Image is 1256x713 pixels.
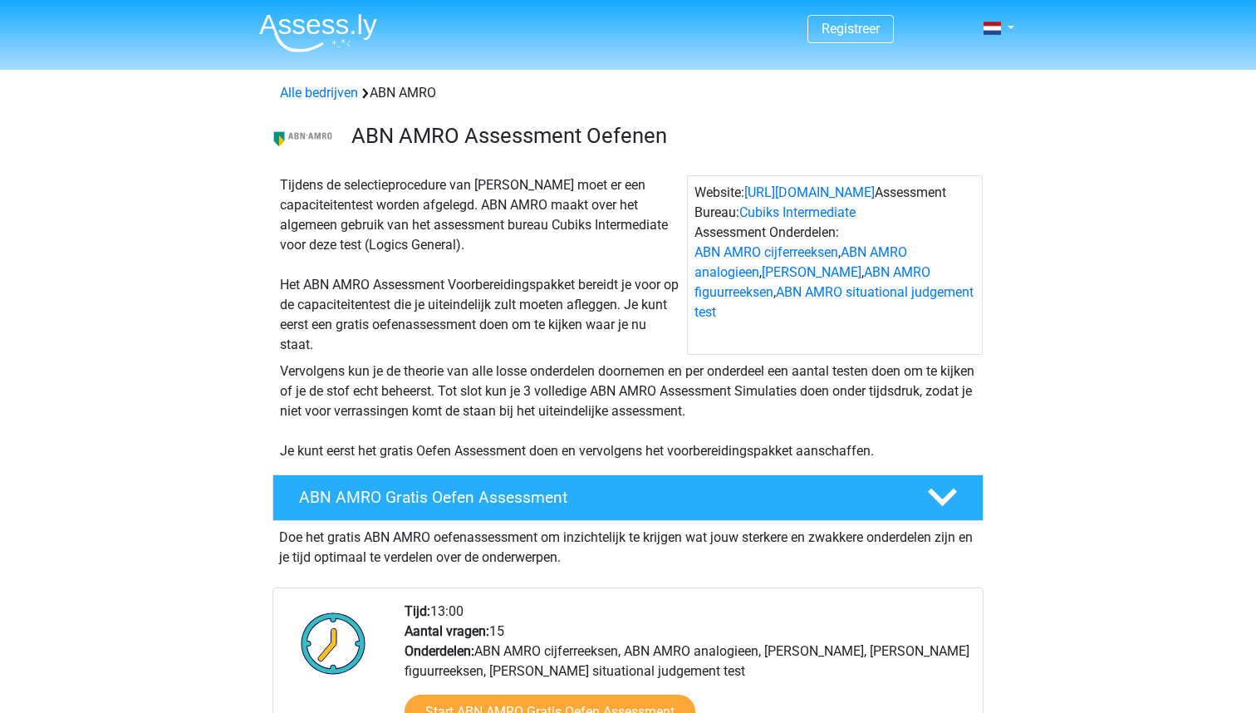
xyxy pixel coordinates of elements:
[272,521,984,568] div: Doe het gratis ABN AMRO oefenassessment om inzichtelijk te krijgen wat jouw sterkere en zwakkere ...
[259,13,377,52] img: Assessly
[405,603,430,619] b: Tijd:
[687,175,983,355] div: Website: Assessment Bureau: Assessment Onderdelen: , , , ,
[694,264,930,300] a: ABN AMRO figuurreeksen
[694,244,838,260] a: ABN AMRO cijferreeksen
[273,175,687,355] div: Tijdens de selectieprocedure van [PERSON_NAME] moet er een capaciteitentest worden afgelegd. ABN ...
[744,184,875,200] a: [URL][DOMAIN_NAME]
[351,123,970,149] h3: ABN AMRO Assessment Oefenen
[405,643,474,659] b: Onderdelen:
[273,83,983,103] div: ABN AMRO
[292,602,375,685] img: Klok
[822,21,880,37] a: Registreer
[694,244,907,280] a: ABN AMRO analogieen
[405,623,489,639] b: Aantal vragen:
[266,475,990,521] a: ABN AMRO Gratis Oefen Assessment
[299,488,900,507] h4: ABN AMRO Gratis Oefen Assessment
[280,85,358,101] a: Alle bedrijven
[739,204,856,220] a: Cubiks Intermediate
[273,361,983,461] div: Vervolgens kun je de theorie van alle losse onderdelen doornemen en per onderdeel een aantal test...
[762,264,861,280] a: [PERSON_NAME]
[694,284,974,320] a: ABN AMRO situational judgement test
